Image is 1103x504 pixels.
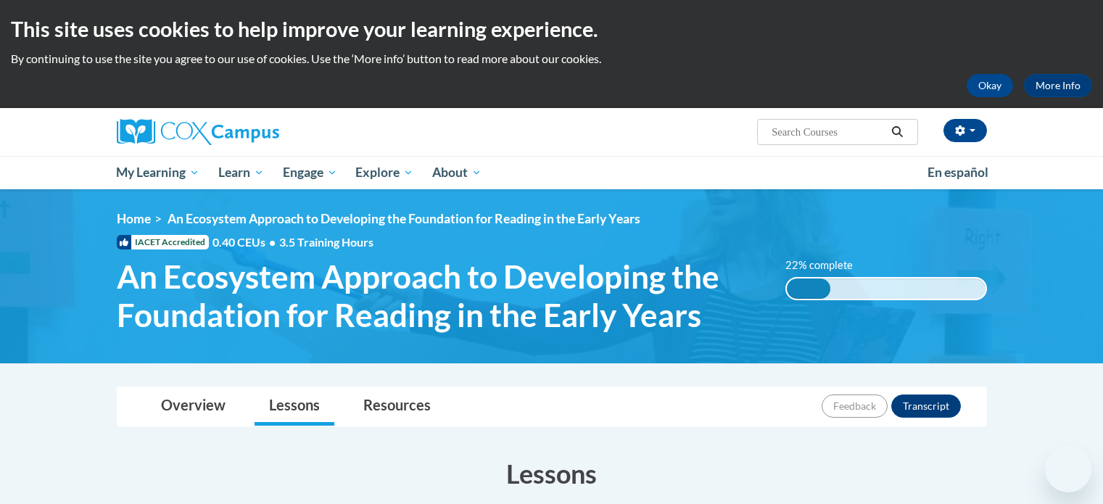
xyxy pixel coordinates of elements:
div: Main menu [95,156,1009,189]
p: By continuing to use the site you agree to our use of cookies. Use the ‘More info’ button to read... [11,51,1092,67]
a: Resources [349,387,445,426]
a: Cox Campus [117,119,392,145]
a: My Learning [107,156,210,189]
a: Learn [209,156,273,189]
span: IACET Accredited [117,235,209,249]
h3: Lessons [117,455,987,492]
span: Explore [355,164,413,181]
a: Explore [346,156,423,189]
span: About [432,164,482,181]
img: Cox Campus [117,119,279,145]
span: Learn [218,164,264,181]
input: Search Courses [770,123,886,141]
span: 3.5 Training Hours [279,235,373,249]
a: More Info [1024,74,1092,97]
button: Transcript [891,394,961,418]
iframe: Button to launch messaging window [1045,446,1091,492]
span: An Ecosystem Approach to Developing the Foundation for Reading in the Early Years [117,257,764,334]
button: Account Settings [943,119,987,142]
a: Lessons [255,387,334,426]
span: My Learning [116,164,199,181]
span: En español [928,165,988,180]
a: En español [918,157,998,188]
span: Engage [283,164,337,181]
h2: This site uses cookies to help improve your learning experience. [11,15,1092,44]
span: 0.40 CEUs [212,234,279,250]
a: About [423,156,491,189]
span: • [269,235,276,249]
button: Okay [967,74,1013,97]
button: Search [886,123,908,141]
label: 22% complete [785,257,869,273]
span: An Ecosystem Approach to Developing the Foundation for Reading in the Early Years [168,211,640,226]
button: Feedback [822,394,888,418]
a: Engage [273,156,347,189]
div: 22% complete [787,278,830,299]
a: Overview [146,387,240,426]
a: Home [117,211,151,226]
